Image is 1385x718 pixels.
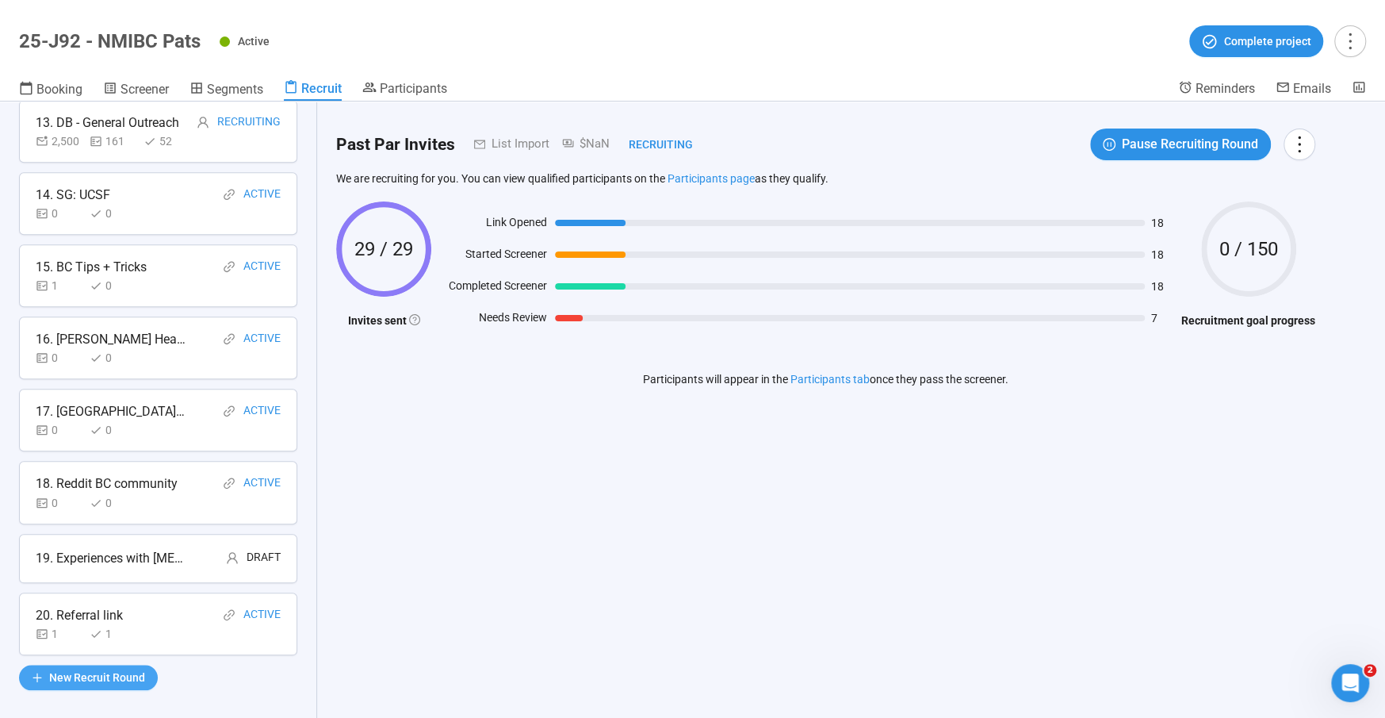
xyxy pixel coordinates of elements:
div: Recruiting [609,136,692,153]
div: 0 [90,494,137,512]
div: 0 [36,421,83,439]
div: List Import [485,135,549,154]
div: 0 [90,421,137,439]
h4: Invites sent [336,312,431,329]
span: Booking [36,82,82,97]
div: 161 [90,132,137,150]
span: 7 [1151,313,1173,324]
span: Segments [207,82,263,97]
div: 15. BC Tips + Tricks [36,257,147,277]
button: plusNew Recruit Round [19,665,158,690]
span: more [1339,30,1360,52]
div: 2,500 [36,132,83,150]
a: Recruit [284,80,342,101]
a: Emails [1276,80,1331,99]
div: Active [243,329,281,349]
p: Participants will appear in the once they pass the screener. [643,371,1008,388]
span: link [223,609,235,621]
span: Emails [1293,81,1331,96]
a: Participants tab [790,373,870,386]
span: question-circle [409,314,420,325]
span: 18 [1151,281,1173,292]
span: link [223,332,235,345]
button: pause-circlePause Recruiting Round [1090,129,1271,160]
button: more [1334,25,1366,57]
span: Screener [121,82,169,97]
div: 0 [36,494,83,512]
div: 0 [36,349,83,367]
span: 0 / 150 [1201,240,1296,259]
div: Completed Screener [439,277,547,301]
span: mail [455,139,485,150]
div: Active [243,474,281,493]
div: 0 [90,205,137,222]
p: We are recruiting for you. You can view qualified participants on the as they qualify. [336,171,1315,186]
span: 18 [1151,217,1173,228]
span: New Recruit Round [49,669,145,686]
h4: Recruitment goal progress [1181,312,1315,329]
span: more [1288,133,1310,155]
div: 18. Reddit BC community [36,474,178,493]
span: Active [238,35,270,48]
a: Segments [189,80,263,101]
div: 17. [GEOGRAPHIC_DATA][US_STATE] [36,401,186,421]
span: user [226,551,239,564]
div: Active [243,185,281,205]
div: Recruiting [217,113,281,132]
h2: Past Par Invites [336,132,455,158]
span: link [223,260,235,273]
span: Recruit [301,81,342,96]
button: more [1284,129,1315,160]
span: plus [32,672,43,683]
span: Reminders [1196,81,1255,96]
span: 2 [1364,664,1376,677]
a: Screener [103,80,169,101]
div: 1 [36,625,83,643]
div: 20. Referral link [36,605,123,625]
div: 16. [PERSON_NAME] Health- [36,329,186,349]
div: Link Opened [439,213,547,237]
a: Participants [362,80,447,99]
span: link [223,477,235,490]
div: 1 [90,625,137,643]
span: Complete project [1224,33,1311,50]
div: 0 [36,205,83,222]
div: Draft [247,548,281,568]
span: link [223,405,235,417]
div: 0 [90,277,137,294]
div: Needs Review [439,309,547,332]
div: 0 [90,349,137,367]
a: Participants page [668,172,755,185]
span: 29 / 29 [336,240,431,259]
div: $NaN [549,135,609,154]
h1: 25-J92 - NMIBC Pats [19,30,201,52]
div: 13. DB - General Outreach [36,113,179,132]
div: Active [243,257,281,277]
a: Booking [19,80,82,101]
button: Complete project [1189,25,1323,57]
span: 18 [1151,249,1173,260]
div: 14. SG: UCSF [36,185,110,205]
span: Participants [380,81,447,96]
a: Reminders [1178,80,1255,99]
div: Started Screener [439,245,547,269]
span: link [223,188,235,201]
iframe: Intercom live chat [1331,664,1369,702]
div: Active [243,605,281,625]
div: Active [243,401,281,421]
span: user [197,116,209,129]
div: 52 [143,132,191,150]
span: pause-circle [1103,138,1115,151]
div: 19. Experiences with [MEDICAL_DATA] [36,548,186,568]
div: 1 [36,277,83,294]
span: Pause Recruiting Round [1122,134,1258,154]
